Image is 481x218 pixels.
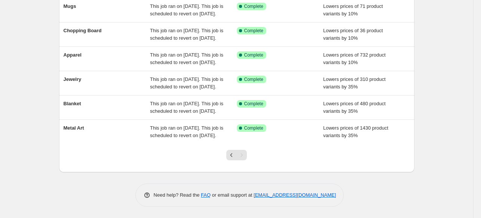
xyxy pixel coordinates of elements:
[150,28,223,41] span: This job ran on [DATE]. This job is scheduled to revert on [DATE].
[323,76,386,90] span: Lowers prices of 310 product variants by 35%
[64,52,82,58] span: Apparel
[323,125,388,138] span: Lowers prices of 1430 product variants by 35%
[154,192,201,198] span: Need help? Read the
[244,125,263,131] span: Complete
[323,101,386,114] span: Lowers prices of 480 product variants by 35%
[201,192,211,198] a: FAQ
[323,3,383,16] span: Lowers prices of 71 product variants by 10%
[64,76,82,82] span: Jewelry
[150,3,223,16] span: This job ran on [DATE]. This job is scheduled to revert on [DATE].
[244,28,263,34] span: Complete
[64,28,102,33] span: Chopping Board
[150,101,223,114] span: This job ran on [DATE]. This job is scheduled to revert on [DATE].
[150,76,223,90] span: This job ran on [DATE]. This job is scheduled to revert on [DATE].
[323,28,383,41] span: Lowers prices of 36 product variants by 10%
[244,52,263,58] span: Complete
[244,3,263,9] span: Complete
[244,101,263,107] span: Complete
[64,3,76,9] span: Mugs
[254,192,336,198] a: [EMAIL_ADDRESS][DOMAIN_NAME]
[226,150,247,160] nav: Pagination
[150,125,223,138] span: This job ran on [DATE]. This job is scheduled to revert on [DATE].
[150,52,223,65] span: This job ran on [DATE]. This job is scheduled to revert on [DATE].
[323,52,386,65] span: Lowers prices of 732 product variants by 10%
[244,76,263,82] span: Complete
[64,101,81,106] span: Blanket
[226,150,237,160] button: Previous
[211,192,254,198] span: or email support at
[64,125,84,131] span: Metal Art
